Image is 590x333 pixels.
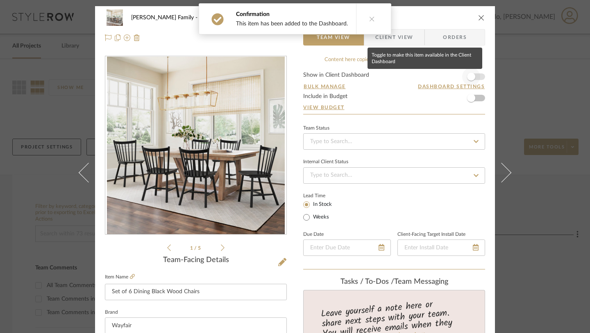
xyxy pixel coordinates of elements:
[303,126,329,130] div: Team Status
[434,29,476,46] span: Orders
[105,274,135,281] label: Item Name
[303,167,485,184] input: Type to Search…
[105,284,287,300] input: Enter Item Name
[303,160,348,164] div: Internal Client Status
[190,246,194,251] span: 1
[236,10,348,18] div: Confirmation
[478,14,485,21] button: close
[105,57,286,235] div: 0
[303,239,391,256] input: Enter Due Date
[303,133,485,150] input: Type to Search…
[397,239,485,256] input: Enter Install Date
[303,56,485,64] div: Content here copies to Client View - confirm visibility there.
[340,278,394,285] span: Tasks / To-Dos /
[303,233,324,237] label: Due Date
[198,246,202,251] span: 5
[107,57,285,235] img: 52915c3d-acd4-458f-8f58-c038c0763d4c_436x436.jpg
[303,199,345,222] mat-radio-group: Select item type
[311,201,332,208] label: In Stock
[375,29,413,46] span: Client View
[418,83,485,90] button: Dashboard Settings
[303,278,485,287] div: team Messaging
[311,214,329,221] label: Weeks
[105,310,118,315] label: Brand
[131,15,199,21] span: [PERSON_NAME] Family
[105,9,125,26] img: 52915c3d-acd4-458f-8f58-c038c0763d4c_48x40.jpg
[397,233,465,237] label: Client-Facing Target Install Date
[303,192,345,199] label: Lead Time
[105,256,287,265] div: Team-Facing Details
[134,34,140,41] img: Remove from project
[194,246,198,251] span: /
[236,20,348,27] div: This item has been added to the Dashboard.
[303,83,346,90] button: Bulk Manage
[303,104,485,111] a: View Budget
